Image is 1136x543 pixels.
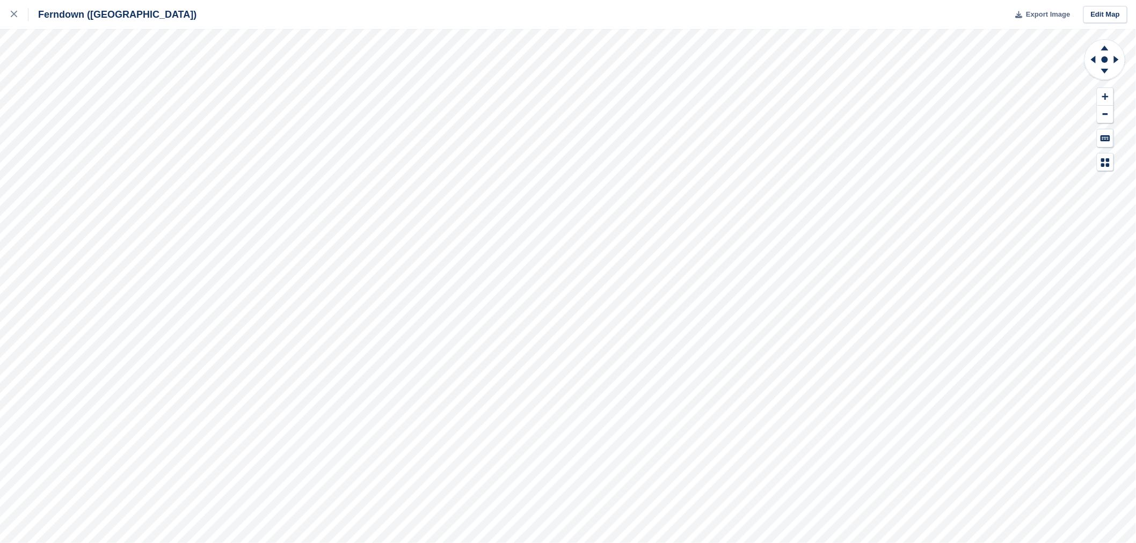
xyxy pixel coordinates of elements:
a: Edit Map [1083,6,1127,24]
button: Zoom In [1097,88,1113,106]
button: Map Legend [1097,153,1113,171]
button: Keyboard Shortcuts [1097,129,1113,147]
button: Export Image [1009,6,1071,24]
span: Export Image [1026,9,1070,20]
button: Zoom Out [1097,106,1113,123]
div: Ferndown ([GEOGRAPHIC_DATA]) [28,8,196,21]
